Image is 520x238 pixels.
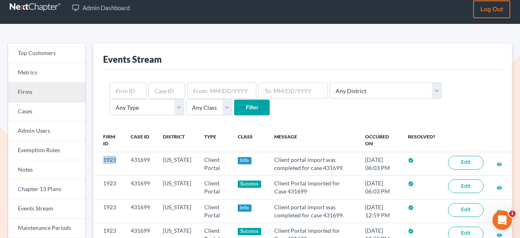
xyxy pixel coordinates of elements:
[258,83,328,99] input: To: MM/DD/YYYY
[268,199,359,223] td: Client portal import was completed for case 431699.
[93,176,124,199] td: 1923
[198,129,231,152] th: Type
[156,129,198,152] th: District
[359,199,402,223] td: [DATE] 12:59 PM
[497,160,502,167] a: visibility
[497,208,502,215] a: visibility
[408,181,414,187] i: check_circle
[68,0,134,15] a: Admin Dashboard
[103,53,162,65] div: Events Stream
[8,141,85,160] a: Exemption Rules
[187,83,256,99] input: From: MM/DD/YYYY
[156,176,198,199] td: [US_STATE]
[8,121,85,141] a: Admin Users
[93,199,124,223] td: 1923
[8,63,85,83] a: Metrics
[497,209,502,215] i: visibility
[497,185,502,191] i: visibility
[8,44,85,63] a: Top Customers
[8,199,85,219] a: Events Stream
[156,152,198,176] td: [US_STATE]
[124,199,156,223] td: 431699
[8,83,85,102] a: Firms
[124,176,156,199] td: 431699
[238,204,252,212] div: Info
[93,129,124,152] th: Firm ID
[198,152,231,176] td: Client Portal
[497,161,502,167] i: visibility
[509,210,516,217] span: 1
[124,129,156,152] th: Case ID
[148,83,185,99] input: Case ID
[359,176,402,199] td: [DATE] 06:03 PM
[8,160,85,180] a: Notes
[497,231,502,238] a: visibility
[238,157,252,164] div: Info
[198,199,231,223] td: Client Portal
[8,180,85,199] a: Chapter 13 Plans
[268,152,359,176] td: Client portal import was completed for case 431699.
[497,232,502,238] i: visibility
[448,156,484,170] a: Edit
[124,152,156,176] td: 431699
[408,157,414,163] i: check_circle
[110,83,146,99] input: Firm ID
[238,181,261,188] div: Success
[156,199,198,223] td: [US_STATE]
[231,129,268,152] th: Class
[497,184,502,191] a: visibility
[93,152,124,176] td: 1923
[198,176,231,199] td: Client Portal
[268,129,359,152] th: Message
[359,152,402,176] td: [DATE] 06:03 PM
[448,179,484,193] a: Edit
[8,102,85,121] a: Cases
[493,210,512,230] iframe: Intercom live chat
[448,203,484,217] a: Edit
[408,205,414,210] i: check_circle
[402,129,442,152] th: Resolved?
[359,129,402,152] th: Occured On
[238,228,261,235] div: Success
[268,176,359,199] td: Client Portal imported for Case 431699
[234,100,270,116] input: Filter
[473,0,510,18] a: Log out
[8,219,85,238] a: Maintenance Periods
[408,228,414,234] i: check_circle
